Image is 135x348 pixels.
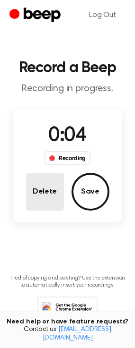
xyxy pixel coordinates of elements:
[8,275,127,289] p: Tired of copying and pasting? Use the extension to automatically insert your recordings.
[8,60,127,76] h1: Record a Beep
[48,126,86,146] span: 0:04
[26,173,64,211] button: Delete Audio Record
[43,326,111,341] a: [EMAIL_ADDRESS][DOMAIN_NAME]
[72,173,109,211] button: Save Audio Record
[9,6,63,25] a: Beep
[45,151,90,165] div: Recording
[8,83,127,95] p: Recording in progress.
[80,4,126,26] a: Log Out
[6,326,129,342] span: Contact us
